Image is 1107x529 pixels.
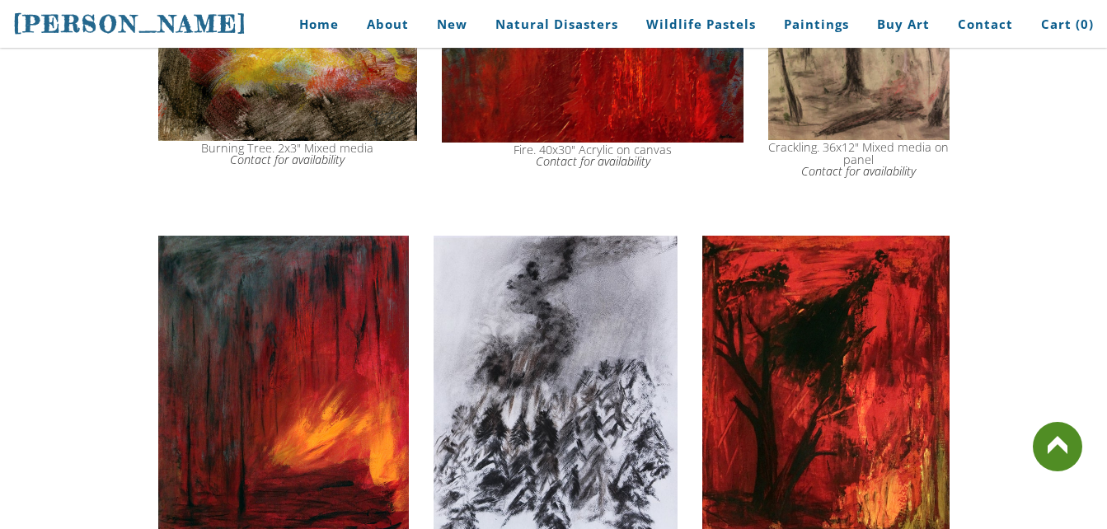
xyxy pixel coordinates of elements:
a: Paintings [772,6,861,43]
div: Burning Tree. 2x3" Mixed media [158,143,418,166]
span: [PERSON_NAME] [13,10,247,38]
span: 0 [1081,16,1089,32]
a: Wildlife Pastels [634,6,768,43]
a: Contact for availability [230,152,345,167]
a: Contact for availability [801,163,916,179]
a: Home [274,6,351,43]
a: New [425,6,480,43]
a: Buy Art [865,6,942,43]
div: Fire. 40x30" Acrylic on canvas [442,144,743,168]
a: Contact for availability [536,153,650,169]
a: Contact [945,6,1025,43]
a: Natural Disasters [483,6,631,43]
a: About [354,6,421,43]
div: Crackling. 36x12" Mixed media on panel [768,142,949,177]
a: Cart (0) [1029,6,1094,43]
a: [PERSON_NAME] [13,8,247,40]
